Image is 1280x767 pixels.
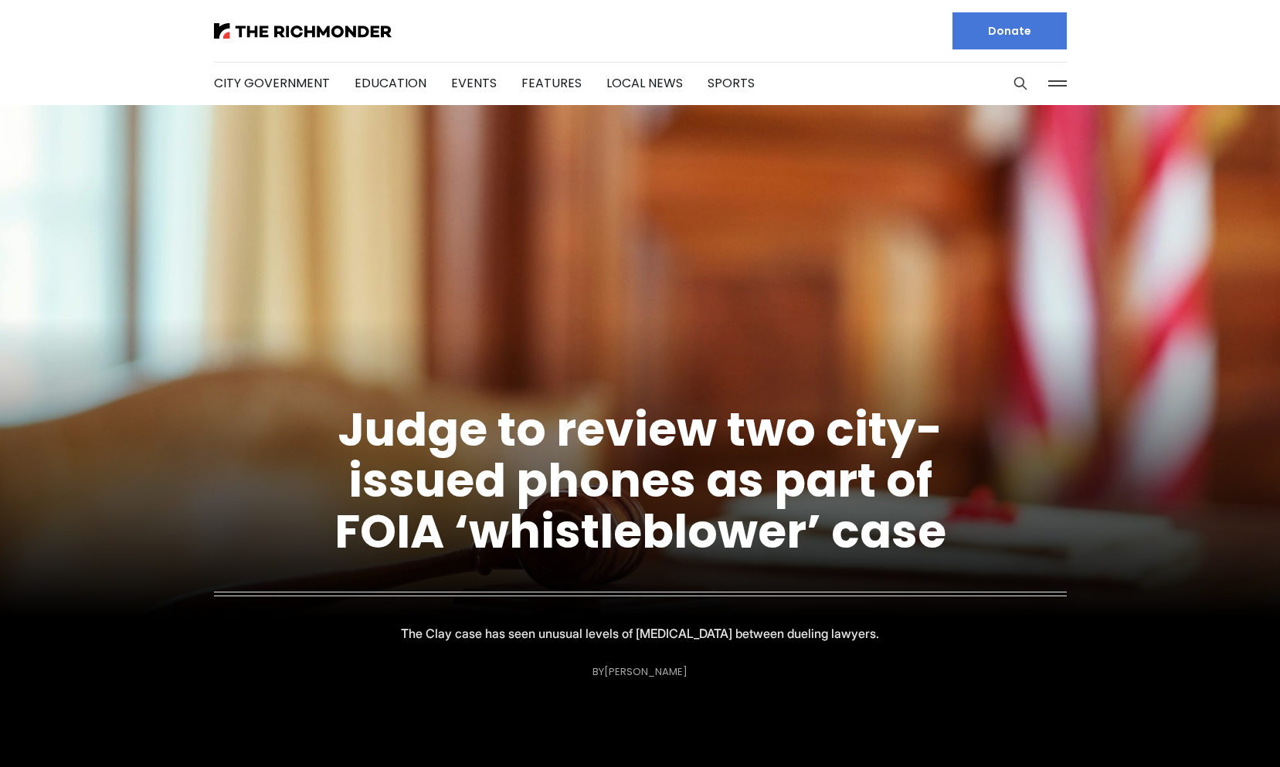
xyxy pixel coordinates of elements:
a: Donate [952,12,1067,49]
a: Education [355,74,426,92]
button: Search this site [1009,72,1032,95]
a: Events [451,74,497,92]
a: Sports [708,74,755,92]
a: [PERSON_NAME] [604,664,688,679]
a: City Government [214,74,330,92]
a: Features [521,74,582,92]
a: Local News [606,74,683,92]
p: The Clay case has seen unusual levels of [MEDICAL_DATA] between dueling lawyers. [401,623,879,644]
img: The Richmonder [214,23,392,39]
a: Judge to review two city-issued phones as part of FOIA ‘whistleblower’ case [334,397,946,564]
div: By [592,666,688,677]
